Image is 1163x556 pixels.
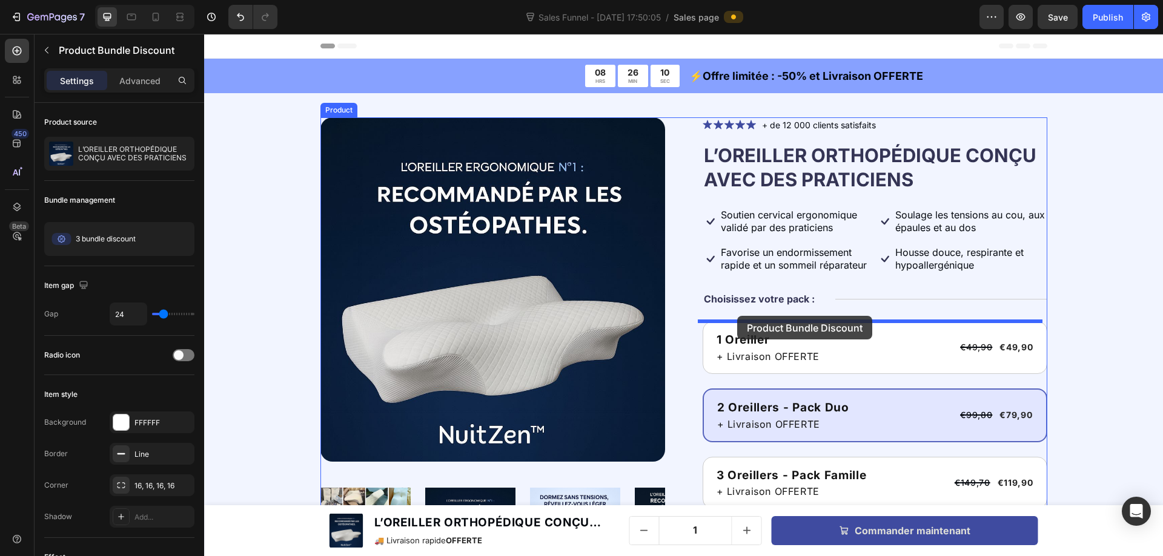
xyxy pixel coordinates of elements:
[44,480,68,491] div: Corner
[134,480,191,491] div: 16, 16, 16, 16
[9,221,29,231] div: Beta
[5,5,90,29] button: 7
[110,303,147,325] input: Auto
[78,145,190,162] p: L’OREILLER ORTHOPÉDIQUE CONÇU AVEC DES PRATICIENS
[44,309,58,319] div: Gap
[44,117,97,128] div: Product source
[59,43,190,57] p: Product Bundle Discount
[1038,5,1078,29] button: Save
[536,11,663,24] span: Sales Funnel - [DATE] 17:50:05
[1048,12,1068,22] span: Save
[44,417,86,428] div: Background
[12,129,29,139] div: 450
[134,449,191,460] div: Line
[44,389,78,400] div: Item style
[44,511,72,522] div: Shadow
[134,417,191,428] div: FFFFFF
[1122,497,1151,526] div: Open Intercom Messenger
[674,11,719,24] span: Sales page
[134,512,191,523] div: Add...
[76,234,136,244] span: 3 bundle discount
[1093,11,1123,24] div: Publish
[60,74,94,87] p: Settings
[228,5,277,29] div: Undo/Redo
[79,10,85,24] p: 7
[44,350,80,361] div: Radio icon
[49,142,73,166] img: product feature img
[44,448,68,459] div: Border
[204,34,1163,556] iframe: Design area
[666,11,669,24] span: /
[1082,5,1133,29] button: Publish
[44,278,91,294] div: Item gap
[44,195,115,206] div: Bundle management
[119,74,161,87] p: Advanced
